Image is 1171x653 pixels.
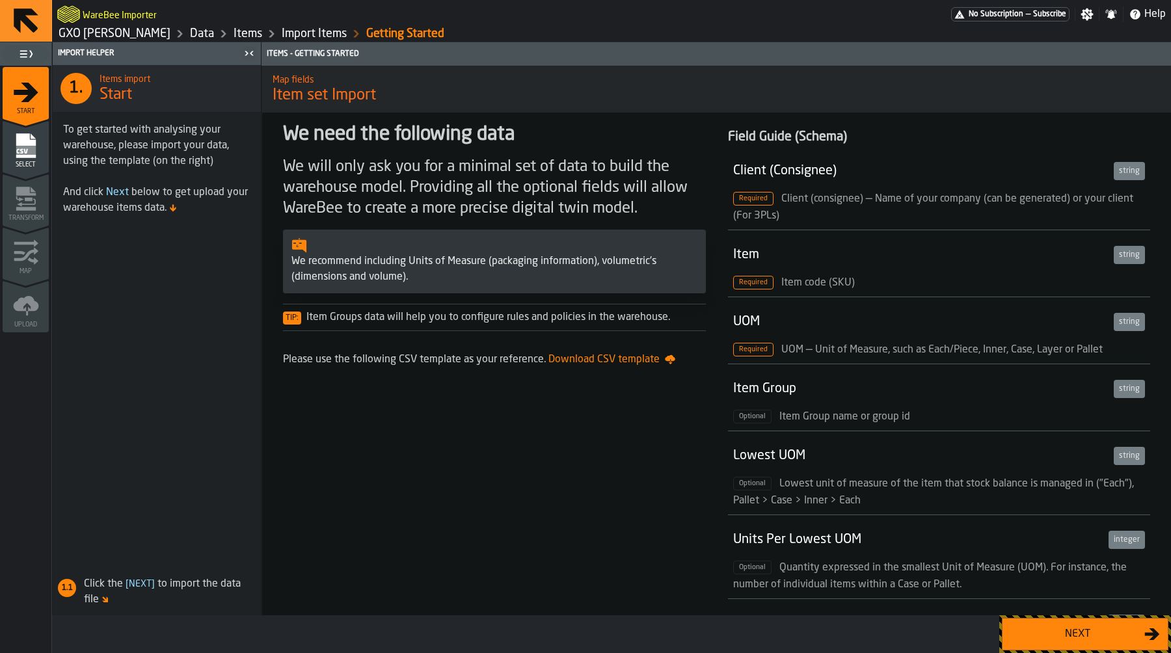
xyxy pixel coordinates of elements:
[3,227,49,279] li: menu Map
[1033,10,1066,19] span: Subscribe
[733,615,1103,633] div: Weight
[733,561,772,574] span: Optional
[3,67,49,119] li: menu Start
[1114,246,1145,264] div: string
[733,479,1134,506] span: Lowest unit of measure of the item that stock balance is managed in ("Each"), Pallet > Case > Inn...
[100,85,132,105] span: Start
[262,42,1171,66] header: Items - Getting Started
[548,352,675,369] a: Download CSV template
[282,27,347,41] a: link-to-/wh/i/baca6aa3-d1fc-43c0-a604-2a1c9d5db74d/import/items/
[283,310,706,325] div: Item Groups data will help you to configure rules and policies in the warehouse.
[59,27,170,41] a: link-to-/wh/i/baca6aa3-d1fc-43c0-a604-2a1c9d5db74d
[190,27,214,41] a: link-to-/wh/i/baca6aa3-d1fc-43c0-a604-2a1c9d5db74d/data
[1114,447,1145,465] div: string
[1114,313,1145,331] div: string
[57,26,612,42] nav: Breadcrumb
[733,276,774,289] span: Required
[234,27,262,41] a: link-to-/wh/i/baca6aa3-d1fc-43c0-a604-2a1c9d5db74d/data/items/
[1108,615,1145,633] div: number
[951,7,1070,21] a: link-to-/wh/i/baca6aa3-d1fc-43c0-a604-2a1c9d5db74d/pricing/
[291,254,697,285] div: We recommend including Units of Measure (packaging information), volumetric's (dimensions and vol...
[3,108,49,115] span: Start
[240,46,258,61] label: button-toggle-Close me
[969,10,1023,19] span: No Subscription
[366,27,444,41] a: link-to-/wh/i/baca6aa3-d1fc-43c0-a604-2a1c9d5db74d/import/items
[55,49,240,58] div: Import Helper
[83,8,157,21] h2: Sub Title
[63,185,250,216] div: And click below to get upload your warehouse items data.
[733,246,1109,264] div: Item
[733,162,1109,180] div: Client (Consignee)
[152,580,155,589] span: ]
[3,120,49,172] li: menu Select
[548,352,675,367] span: Download CSV template
[100,72,250,85] h2: Sub Title
[1010,626,1144,642] div: Next
[283,354,546,365] span: Please use the following CSV template as your reference.
[1144,7,1166,22] span: Help
[779,412,910,422] span: Item Group name or group id
[733,313,1109,331] div: UOM
[728,128,1151,146] div: Field Guide (Schema)
[781,345,1103,355] span: UOM — Unit of Measure, such as Each/Piece, Inner, Case, Layer or Pallet
[733,380,1109,398] div: Item Group
[63,122,250,169] div: To get started with analysing your warehouse, please import your data, using the template (on the...
[1109,531,1145,549] div: integer
[283,123,706,146] div: We need the following data
[283,157,706,219] div: We will only ask you for a minimal set of data to build the warehouse model. Providing all the op...
[106,187,129,198] span: Next
[733,477,772,490] span: Optional
[733,343,774,356] span: Required
[733,447,1109,465] div: Lowest UOM
[733,194,1133,221] span: Client (consignee) — Name of your company (can be generated) or your client (For 3PLs)
[733,563,1127,590] span: Quantity expressed in the smallest Unit of Measure (UOM). For instance, the number of individual ...
[3,215,49,222] span: Transform
[61,73,92,104] div: 1.
[1099,8,1123,21] label: button-toggle-Notifications
[283,312,301,325] span: Tip:
[3,280,49,332] li: menu Upload
[59,583,75,593] span: 1.1
[53,42,261,65] header: Import Helper
[3,161,49,168] span: Select
[53,576,256,607] div: Click the to import the data file
[733,531,1104,549] div: Units Per Lowest UOM
[3,321,49,328] span: Upload
[53,65,261,112] div: title-Start
[1075,8,1099,21] label: button-toggle-Settings
[733,192,774,206] span: Required
[3,45,49,63] label: button-toggle-Toggle Full Menu
[57,3,80,26] a: logo-header
[123,580,157,589] span: Next
[733,410,772,423] span: Optional
[1002,618,1168,650] button: button-Next
[1026,10,1030,19] span: —
[264,49,1168,59] div: Items - Getting Started
[1114,380,1145,398] div: string
[1124,7,1171,22] label: button-toggle-Help
[951,7,1070,21] div: Menu Subscription
[126,580,129,589] span: [
[273,72,1161,85] h2: Sub Title
[3,174,49,226] li: menu Transform
[781,278,855,288] span: Item code (SKU)
[273,85,1161,106] span: Item set Import
[1114,162,1145,180] div: string
[262,66,1171,113] div: title-Item set Import
[3,268,49,275] span: Map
